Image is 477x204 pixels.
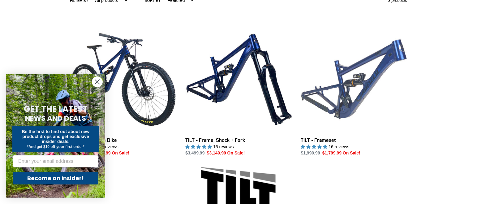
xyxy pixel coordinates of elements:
[24,103,88,115] span: GET THE LATEST
[13,155,98,167] input: Enter your email address
[13,172,98,184] button: Become an Insider!
[25,113,86,123] span: NEWS AND DEALS
[27,145,84,149] span: *And get $10 off your first order*
[22,129,90,144] span: Be the first to find out about new product drops and get exclusive insider deals.
[92,76,103,87] button: Close dialog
